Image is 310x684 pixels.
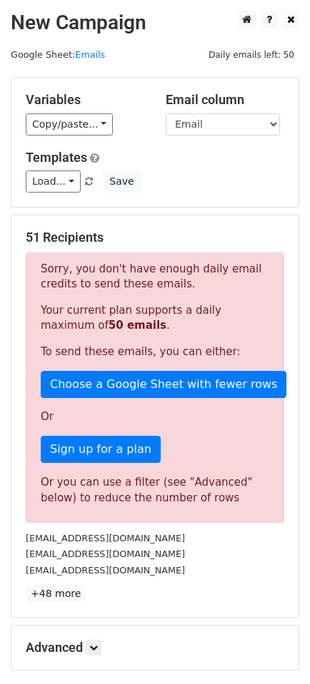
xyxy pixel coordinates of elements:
h5: Email column [166,92,284,108]
a: Daily emails left: 50 [204,49,299,60]
a: +48 more [26,585,86,603]
small: [EMAIL_ADDRESS][DOMAIN_NAME] [26,533,185,543]
a: Emails [75,49,105,60]
h5: Advanced [26,640,284,655]
p: Your current plan supports a daily maximum of . [41,303,269,333]
a: Copy/paste... [26,113,113,136]
span: Daily emails left: 50 [204,47,299,63]
small: [EMAIL_ADDRESS][DOMAIN_NAME] [26,565,185,576]
a: Sign up for a plan [41,436,161,463]
a: Load... [26,170,81,193]
p: Sorry, you don't have enough daily email credits to send these emails. [41,262,269,292]
p: To send these emails, you can either: [41,344,269,359]
iframe: Chat Widget [239,616,310,684]
p: Or [41,409,269,424]
small: [EMAIL_ADDRESS][DOMAIN_NAME] [26,548,185,559]
a: Choose a Google Sheet with fewer rows [41,371,286,398]
h5: 51 Recipients [26,230,284,245]
div: Or you can use a filter (see "Advanced" below) to reduce the number of rows [41,474,269,506]
h2: New Campaign [11,11,299,35]
button: Save [103,170,140,193]
strong: 50 emails [109,319,166,332]
small: Google Sheet: [11,49,105,60]
h5: Variables [26,92,144,108]
a: Templates [26,150,87,165]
